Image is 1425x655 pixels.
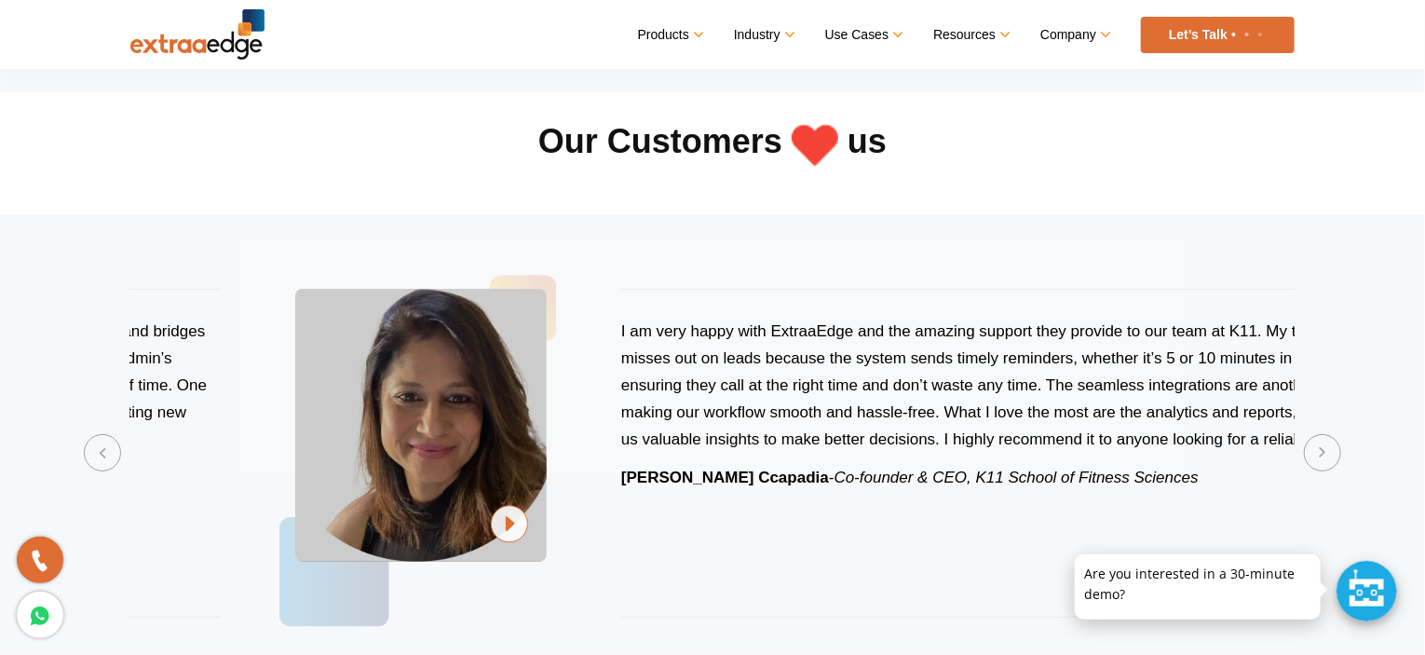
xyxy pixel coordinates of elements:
p: - [621,464,1385,491]
button: Previous [84,434,121,471]
a: Use Cases [825,21,901,48]
a: Products [638,21,701,48]
button: Next [1304,434,1341,471]
i: Co-founder & CEO, K11 School of Fitness Sciences [835,469,1199,486]
p: I am very happy with ExtraaEdge and the amazing support they provide to our team at K11. My team ... [621,318,1385,453]
a: Resources [933,21,1008,48]
strong: [PERSON_NAME] Ccapadia [621,469,829,486]
a: Company [1040,21,1108,48]
a: Let’s Talk [1141,17,1295,53]
a: Industry [734,21,793,48]
div: Chat [1337,561,1397,621]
